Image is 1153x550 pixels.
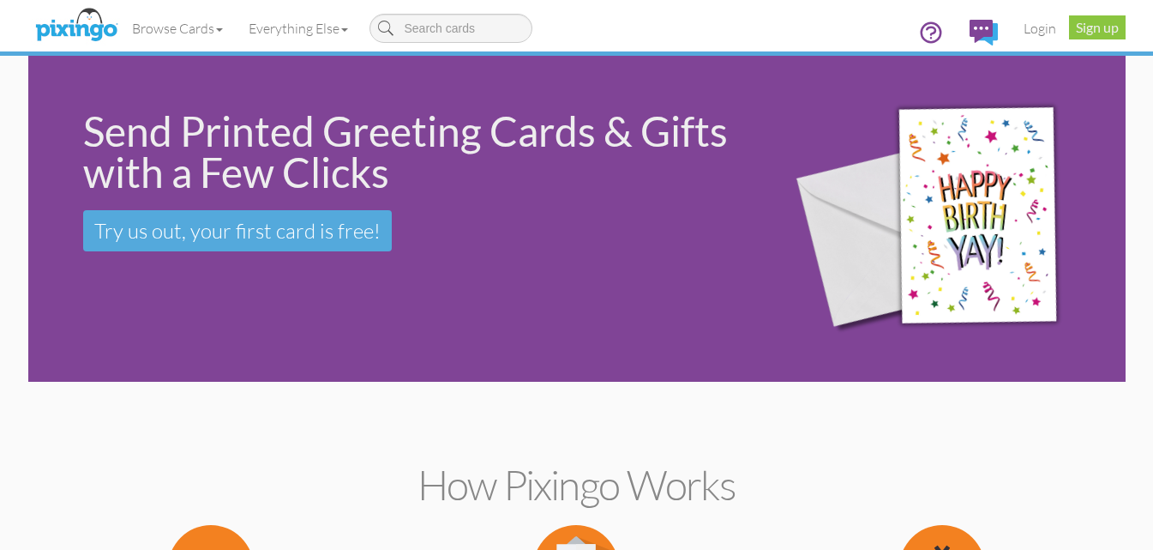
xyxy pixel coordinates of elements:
img: pixingo logo [31,4,122,47]
h2: How Pixingo works [58,462,1096,508]
a: Everything Else [236,7,361,50]
a: Try us out, your first card is free! [83,210,392,251]
img: comments.svg [970,20,998,45]
a: Sign up [1069,15,1126,39]
a: Login [1011,7,1069,50]
iframe: Chat [1152,549,1153,550]
a: Browse Cards [119,7,236,50]
img: 942c5090-71ba-4bfc-9a92-ca782dcda692.png [769,60,1120,378]
input: Search cards [369,14,532,43]
span: Try us out, your first card is free! [94,218,381,244]
div: Send Printed Greeting Cards & Gifts with a Few Clicks [83,111,746,193]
